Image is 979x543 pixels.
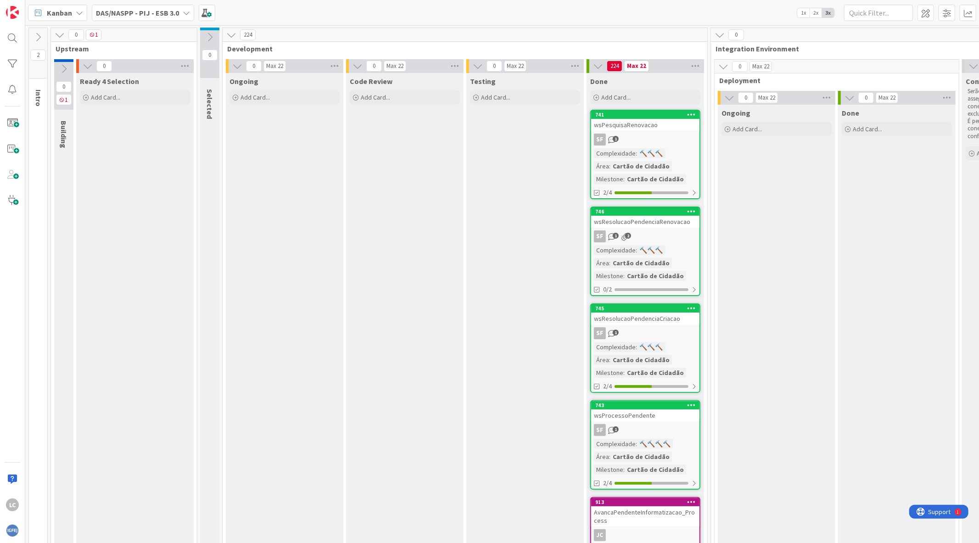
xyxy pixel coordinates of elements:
[594,424,606,436] div: SF
[19,1,42,12] span: Support
[636,245,637,255] span: :
[603,285,612,294] span: 0/2
[34,90,43,106] span: Intro
[227,44,696,53] span: Development
[86,29,101,40] span: 1
[639,246,663,254] span: 🔨🔨🔨
[594,355,609,365] div: Área
[752,64,769,69] div: Max 22
[241,93,270,101] span: Add Card...
[591,207,699,216] div: 746
[594,148,636,158] div: Complexidade
[595,402,699,409] div: 743
[240,29,256,40] span: 224
[30,50,46,61] span: 2
[623,271,625,281] span: :
[853,125,882,133] span: Add Card...
[56,81,72,92] span: 0
[91,93,120,101] span: Add Card...
[590,110,700,199] a: 741wsPesquisaRenovacaoSFComplexidade:🔨🔨🔨Área:Cartão de CidadãoMilestone:Cartão de Cidadão2/4
[68,29,84,40] span: 0
[609,452,610,462] span: :
[591,529,699,541] div: JC
[47,7,72,18] span: Kanban
[719,76,947,85] span: Deployment
[842,108,859,118] span: Done
[591,111,699,131] div: 741wsPesquisaRenovacao
[594,174,623,184] div: Milestone
[613,136,619,142] span: 1
[594,452,609,462] div: Área
[613,330,619,336] span: 1
[591,134,699,146] div: SF
[636,439,637,449] span: :
[594,327,606,339] div: SF
[738,92,754,103] span: 0
[6,498,19,511] div: LC
[603,381,612,391] span: 2/4
[481,93,510,101] span: Add Card...
[878,95,895,100] div: Max 22
[591,498,699,506] div: 913
[594,271,623,281] div: Milestone
[591,304,699,313] div: 745
[758,95,775,100] div: Max 22
[591,401,699,421] div: 743wsProcessoPendente
[610,355,672,365] div: Cartão de Cidadão
[590,207,700,296] a: 746wsResolucaoPendenciaRenovacaoSFComplexidade:🔨🔨🔨Área:Cartão de CidadãoMilestone:Cartão de Cidad...
[386,64,403,68] div: Max 22
[733,125,762,133] span: Add Card...
[636,342,637,352] span: :
[595,305,699,312] div: 745
[591,498,699,526] div: 913AvancaPendenteInformatizacao_Process
[603,188,612,197] span: 2/4
[487,61,502,72] span: 0
[591,304,699,325] div: 745wsResolucaoPendenciaCriacao
[609,161,610,171] span: :
[623,368,625,378] span: :
[858,92,874,103] span: 0
[266,64,283,68] div: Max 22
[639,343,663,351] span: 🔨🔨🔨
[732,61,748,72] span: 0
[594,439,636,449] div: Complexidade
[595,112,699,118] div: 741
[636,148,637,158] span: :
[246,61,262,72] span: 0
[594,465,623,475] div: Milestone
[591,207,699,228] div: 746wsResolucaoPendenciaRenovacao
[601,93,631,101] span: Add Card...
[591,409,699,421] div: wsProcessoPendente
[591,506,699,526] div: AvancaPendenteInformatizacao_Process
[613,233,619,239] span: 1
[610,452,672,462] div: Cartão de Cidadão
[591,424,699,436] div: SF
[625,271,686,281] div: Cartão de Cidadão
[202,50,218,61] span: 0
[625,233,631,239] span: 2
[350,77,392,86] span: Code Review
[722,108,750,118] span: Ongoing
[594,529,606,541] div: JC
[610,161,672,171] div: Cartão de Cidadão
[361,93,390,101] span: Add Card...
[594,230,606,242] div: SF
[56,44,185,53] span: Upstream
[810,8,822,17] span: 2x
[594,342,636,352] div: Complexidade
[80,77,139,86] span: Ready 4 Selection
[470,77,496,86] span: Testing
[797,8,810,17] span: 1x
[625,174,686,184] div: Cartão de Cidadão
[607,61,622,72] span: 224
[625,368,686,378] div: Cartão de Cidadão
[609,258,610,268] span: :
[625,465,686,475] div: Cartão de Cidadão
[728,29,744,40] span: 0
[623,174,625,184] span: :
[603,478,612,488] span: 2/4
[844,5,913,21] input: Quick Filter...
[205,89,214,119] span: Selected
[590,77,608,86] span: Done
[639,440,671,448] span: 🔨🔨🔨🔨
